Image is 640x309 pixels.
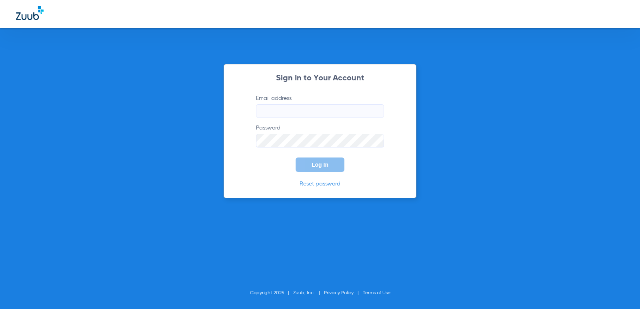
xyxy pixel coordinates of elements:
[296,157,344,172] button: Log In
[244,74,396,82] h2: Sign In to Your Account
[256,134,384,148] input: Password
[600,271,640,309] iframe: Chat Widget
[16,6,44,20] img: Zuub Logo
[293,289,324,297] li: Zuub, Inc.
[250,289,293,297] li: Copyright 2025
[324,291,354,295] a: Privacy Policy
[256,94,384,118] label: Email address
[300,181,340,187] a: Reset password
[256,104,384,118] input: Email address
[312,161,328,168] span: Log In
[256,124,384,148] label: Password
[363,291,390,295] a: Terms of Use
